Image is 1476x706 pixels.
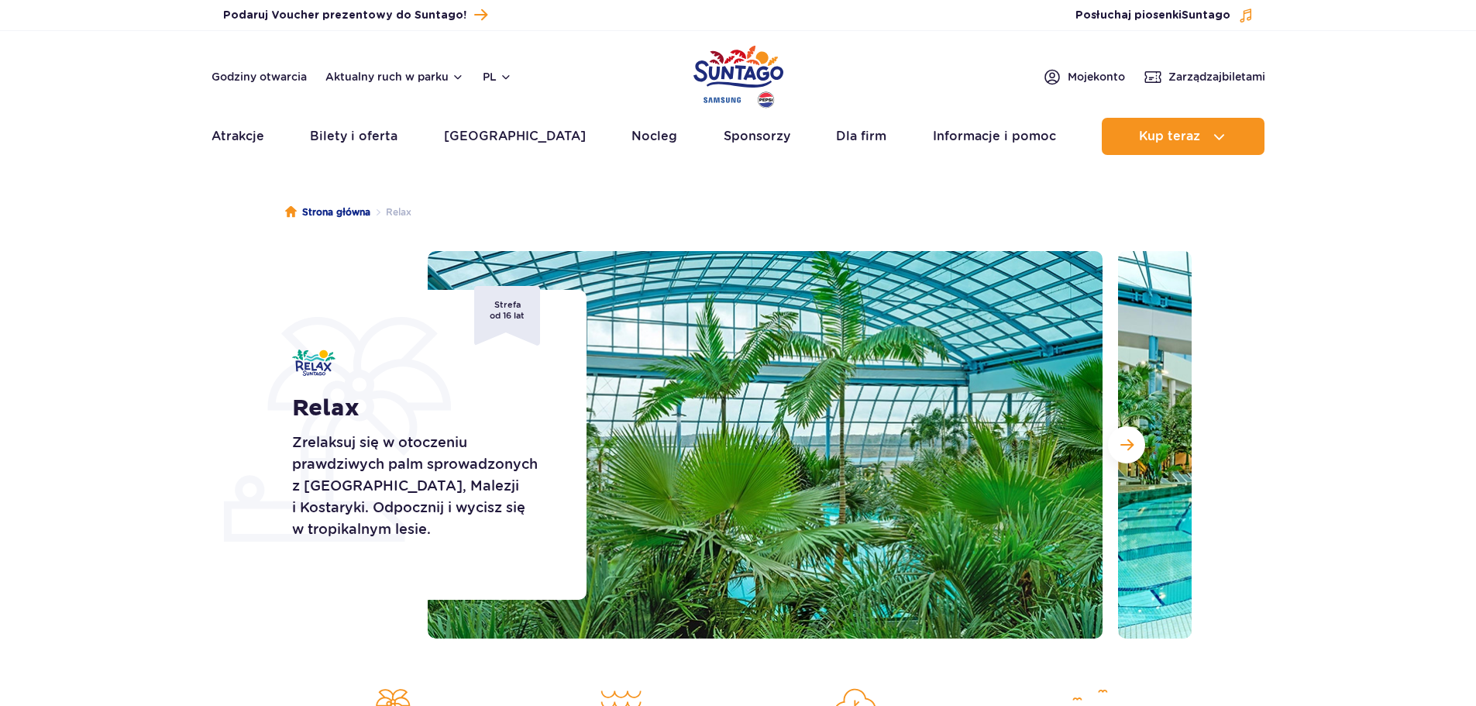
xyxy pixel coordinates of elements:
a: [GEOGRAPHIC_DATA] [444,118,586,155]
a: Strona główna [285,205,370,220]
button: pl [483,69,512,84]
a: Park of Poland [693,39,783,110]
p: Zrelaksuj się w otoczeniu prawdziwych palm sprowadzonych z [GEOGRAPHIC_DATA], Malezji i Kostaryki... [292,432,552,540]
a: Sponsorzy [724,118,790,155]
span: Zarządzaj biletami [1168,69,1265,84]
span: Podaruj Voucher prezentowy do Suntago! [223,8,466,23]
button: Aktualny ruch w parku [325,71,464,83]
a: Atrakcje [212,118,264,155]
span: Posłuchaj piosenki [1075,8,1230,23]
a: Dla firm [836,118,886,155]
img: Relax [292,350,335,376]
a: Godziny otwarcia [212,69,307,84]
span: Moje konto [1068,69,1125,84]
a: Zarządzajbiletami [1144,67,1265,86]
a: Nocleg [631,118,677,155]
a: Bilety i oferta [310,118,397,155]
button: Kup teraz [1102,118,1264,155]
a: Podaruj Voucher prezentowy do Suntago! [223,5,487,26]
button: Posłuchaj piosenkiSuntago [1075,8,1254,23]
li: Relax [370,205,411,220]
a: Informacje i pomoc [933,118,1056,155]
span: Strefa od 16 lat [474,286,540,346]
button: Następny slajd [1108,426,1145,463]
a: Mojekonto [1043,67,1125,86]
span: Suntago [1182,10,1230,21]
span: Kup teraz [1139,129,1200,143]
h1: Relax [292,394,552,422]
